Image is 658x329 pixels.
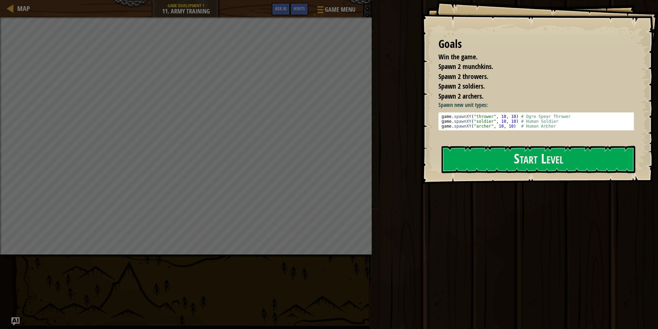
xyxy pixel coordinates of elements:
[430,72,632,82] li: Spawn 2 throwers.
[11,317,20,326] button: Ask AI
[430,91,632,101] li: Spawn 2 archers.
[430,81,632,91] li: Spawn 2 soldiers.
[438,62,493,71] span: Spawn 2 munchkins.
[438,72,488,81] span: Spawn 2 throwers.
[272,3,290,16] button: Ask AI
[17,4,30,13] span: Map
[438,101,639,109] p: Spawn new unit types:
[442,146,635,173] button: Start Level
[438,91,484,101] span: Spawn 2 archers.
[438,52,478,61] span: Win the game.
[14,4,30,13] a: Map
[275,5,287,12] span: Ask AI
[325,5,355,14] span: Game Menu
[294,5,305,12] span: Hints
[438,81,485,91] span: Spawn 2 soldiers.
[438,36,634,52] div: Goals
[312,3,360,19] button: Game Menu
[430,52,632,62] li: Win the game.
[430,62,632,72] li: Spawn 2 munchkins.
